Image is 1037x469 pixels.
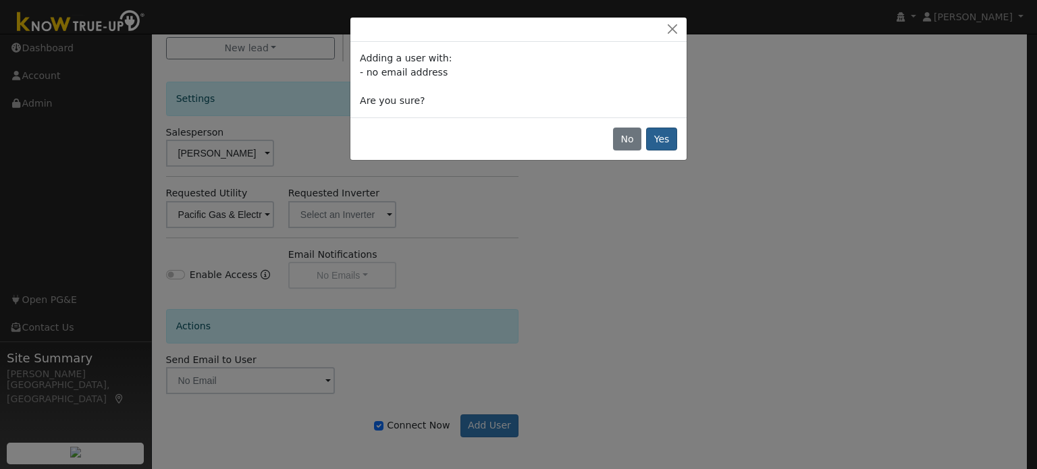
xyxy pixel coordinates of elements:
span: Are you sure? [360,95,425,106]
button: Yes [646,128,677,150]
span: - no email address [360,67,448,78]
button: Close [663,22,682,36]
span: Adding a user with: [360,53,452,63]
button: No [613,128,641,150]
